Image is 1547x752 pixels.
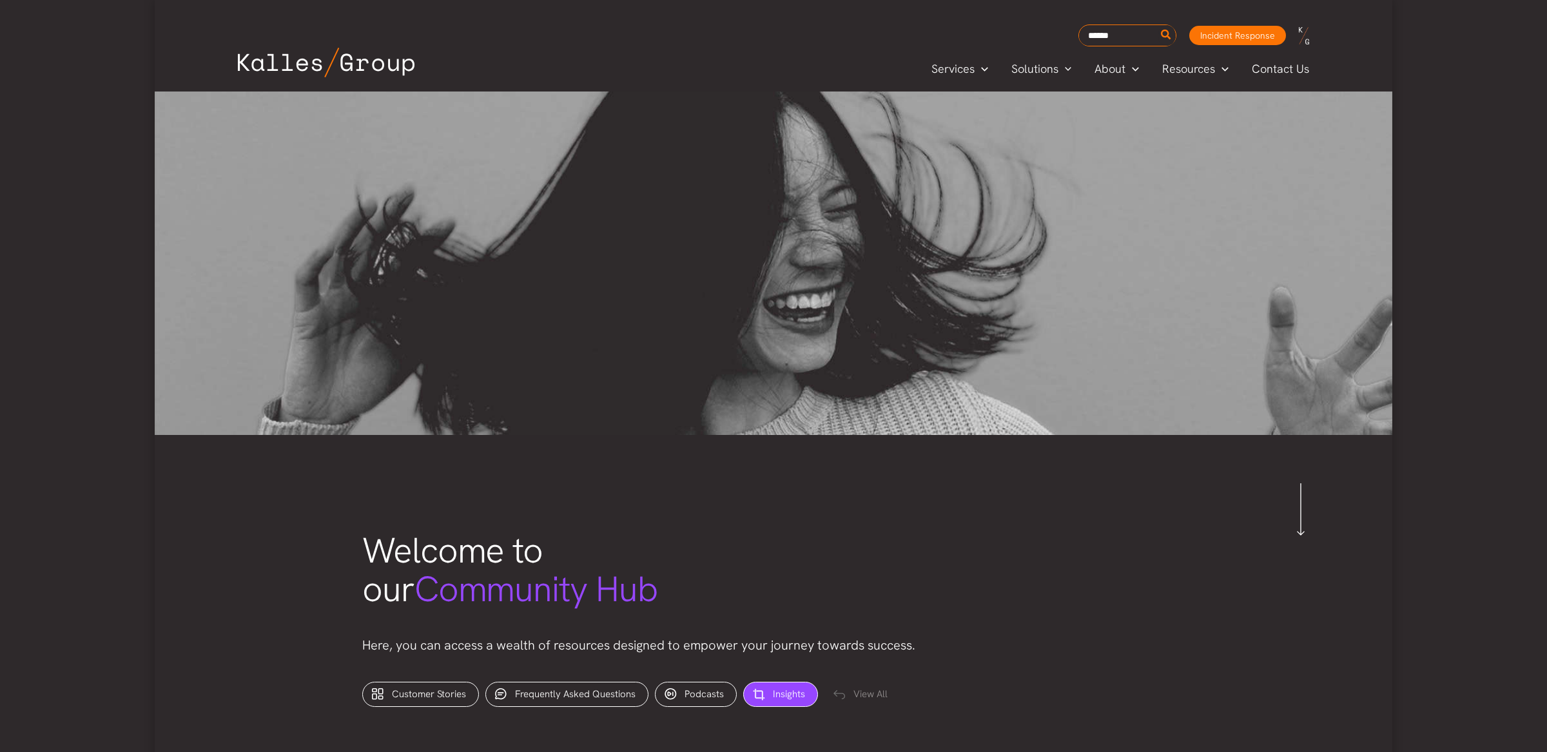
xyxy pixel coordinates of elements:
span: Frequently Asked Questions [515,688,636,700]
img: Kalles Group [238,48,414,77]
a: AboutMenu Toggle [1083,59,1151,79]
a: Contact Us [1240,59,1322,79]
span: Menu Toggle [1215,59,1229,79]
span: Solutions [1011,59,1058,79]
nav: Primary Site Navigation [920,58,1322,79]
button: Search [1158,25,1174,46]
a: ServicesMenu Toggle [920,59,1000,79]
span: Community Hub [414,566,658,612]
span: Menu Toggle [975,59,988,79]
span: Customer Stories [392,688,466,700]
span: Welcome to our [362,527,657,612]
a: Incident Response [1189,26,1286,45]
img: gabrielle-henderson-GaA5PrMn-co-unsplash 1 [155,92,1392,435]
div: View All [824,682,900,708]
span: Contact Us [1252,59,1309,79]
span: Resources [1162,59,1215,79]
span: Menu Toggle [1125,59,1139,79]
p: Here, you can access a wealth of resources designed to empower your journey towards success. [362,635,1185,656]
span: Menu Toggle [1058,59,1072,79]
span: Insights [773,688,805,700]
span: About [1095,59,1125,79]
a: ResourcesMenu Toggle [1151,59,1240,79]
a: SolutionsMenu Toggle [1000,59,1084,79]
span: Services [931,59,975,79]
span: Podcasts [685,688,724,700]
